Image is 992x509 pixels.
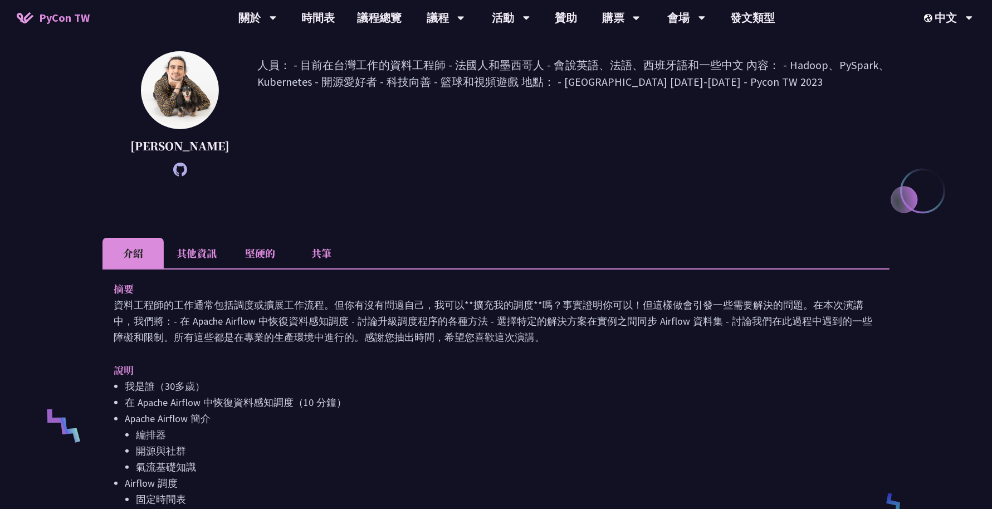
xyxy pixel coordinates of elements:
[125,396,346,409] font: 在 Apache Airflow 中恢復資料感知調度（10 分鐘）
[924,14,935,22] img: 區域設定圖標
[245,246,275,260] font: 堅硬的
[136,444,186,457] font: 開源與社群
[136,493,186,506] font: 固定時間表
[39,11,90,25] font: PyCon TW
[114,281,134,296] font: 摘要
[114,298,872,344] font: 資料工程師的工作通常包括調度或擴展工作流程。但你有沒有問過自己，我可以**擴充我的調度**嗎？事實證明你可以！但這樣做會引發一些需要解決的問題。在本次演講中，我們將：- 在 Apache Air...
[136,461,196,473] font: 氣流基礎知識
[130,138,229,154] font: [PERSON_NAME]
[125,412,211,425] font: Apache Airflow 簡介
[935,11,957,25] font: 中文
[291,238,352,268] li: 共筆
[301,11,335,25] font: 時間表
[17,12,33,23] img: PyCon TW 2025 首頁圖標
[164,238,229,268] li: 其他資訊
[125,380,205,393] font: 我是誰（30多歲）
[141,51,219,129] img: 塞巴斯蒂安·克羅克維耶
[730,11,775,25] font: 發文類型
[6,4,101,32] a: PyCon TW
[136,428,166,441] font: 編排器
[114,362,856,378] p: 說明
[102,238,164,268] li: 介紹
[257,58,890,89] font: 人員： - 目前在台灣工作的資料工程師 - 法國人和墨西哥人 - 會說英語、法語、西班牙語和一些中文 內容： - Hadoop、PySpark、Kubernetes - 開源愛好者 - 科技向善...
[125,477,178,490] font: Airflow 調度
